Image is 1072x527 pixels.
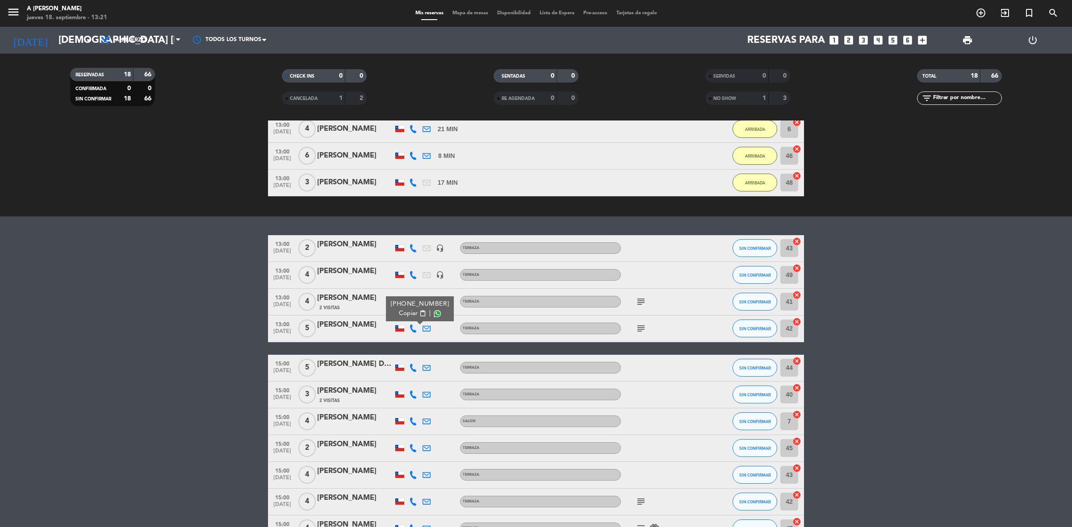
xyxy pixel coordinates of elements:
i: exit_to_app [1000,8,1010,18]
span: TERRAZA [463,273,479,277]
i: looks_one [828,34,840,46]
i: turned_in_not [1024,8,1034,18]
span: 4 [298,293,316,311]
strong: 0 [571,73,577,79]
div: LOG OUT [1000,27,1065,54]
i: add_box [917,34,928,46]
span: [DATE] [271,275,293,285]
span: ARRIBADA [745,180,765,185]
i: cancel [792,357,801,365]
div: [PERSON_NAME] [317,150,393,162]
span: Reservas para [747,35,825,46]
span: [DATE] [271,302,293,312]
span: 4 [298,266,316,284]
button: ARRIBADA [733,120,777,138]
strong: 0 [762,73,766,79]
i: cancel [792,317,801,326]
strong: 66 [991,73,1000,79]
i: looks_4 [872,34,884,46]
span: RESERVADAS [75,73,104,77]
span: SIN CONFIRMAR [739,299,771,304]
span: [DATE] [271,156,293,166]
span: SIN CONFIRMAR [739,473,771,477]
i: cancel [792,171,801,180]
button: SIN CONFIRMAR [733,412,777,430]
i: power_settings_new [1027,35,1038,46]
i: cancel [792,237,801,246]
span: 4 [298,412,316,430]
span: TERRAZA [463,393,479,396]
span: 2 Visitas [319,304,340,311]
span: 3 [298,174,316,191]
span: [DATE] [271,248,293,258]
span: 15:00 [271,492,293,502]
span: [DATE] [271,394,293,405]
span: 3 [298,386,316,403]
div: [PERSON_NAME] [317,319,393,331]
span: 4 [298,493,316,510]
span: Mis reservas [411,11,448,16]
span: SALON [463,419,476,423]
div: [PERSON_NAME] [317,412,393,423]
span: SIN CONFIRMAR [739,446,771,451]
span: TERRAZA [463,246,479,250]
span: NO SHOW [713,96,736,101]
span: SIN CONFIRMAR [739,499,771,504]
div: [PERSON_NAME] [317,123,393,135]
div: [PERSON_NAME] [317,266,393,277]
span: 13:00 [271,173,293,183]
i: cancel [792,517,801,526]
span: 15:00 [271,438,293,448]
button: SIN CONFIRMAR [733,386,777,403]
span: Mapa de mesas [448,11,493,16]
i: cancel [792,464,801,473]
span: 13:00 [271,119,293,129]
span: CONFIRMADA [75,87,106,91]
i: cancel [792,118,801,127]
div: [PERSON_NAME] [317,292,393,304]
i: looks_two [843,34,854,46]
strong: 1 [339,95,343,101]
div: [PERSON_NAME] [317,439,393,450]
span: 15:00 [271,411,293,422]
span: 13:00 [271,292,293,302]
span: Tarjetas de regalo [612,11,662,16]
button: ARRIBADA [733,147,777,165]
span: TERRAZA [463,300,479,303]
i: cancel [792,145,801,154]
span: [DATE] [271,183,293,193]
i: headset_mic [436,271,444,279]
strong: 2 [360,95,365,101]
span: 21 MIN [438,124,458,134]
span: SIN CONFIRMAR [739,326,771,331]
span: SIN CONFIRMAR [739,365,771,370]
strong: 0 [360,73,365,79]
span: TERRAZA [463,500,479,503]
span: [DATE] [271,421,293,432]
span: TERRAZA [463,327,479,330]
div: [PERSON_NAME] [317,465,393,477]
span: SIN CONFIRMAR [739,392,771,397]
span: 5 [298,320,316,337]
strong: 18 [971,73,978,79]
button: SIN CONFIRMAR [733,293,777,311]
strong: 66 [144,95,153,102]
strong: 0 [148,85,153,91]
strong: 3 [783,95,788,101]
span: 2 Visitas [319,397,340,404]
button: SIN CONFIRMAR [733,439,777,457]
i: add_circle_outline [976,8,986,18]
span: [DATE] [271,475,293,485]
strong: 0 [339,73,343,79]
i: cancel [792,437,801,446]
span: CHECK INS [290,74,314,79]
span: 13:00 [271,265,293,275]
i: arrow_drop_down [83,35,94,46]
span: SIN CONFIRMAR [739,246,771,251]
i: subject [636,323,646,334]
span: [DATE] [271,328,293,339]
strong: 1 [762,95,766,101]
strong: 18 [124,71,131,78]
span: 4 [298,466,316,484]
span: ARRIBADA [745,154,765,158]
